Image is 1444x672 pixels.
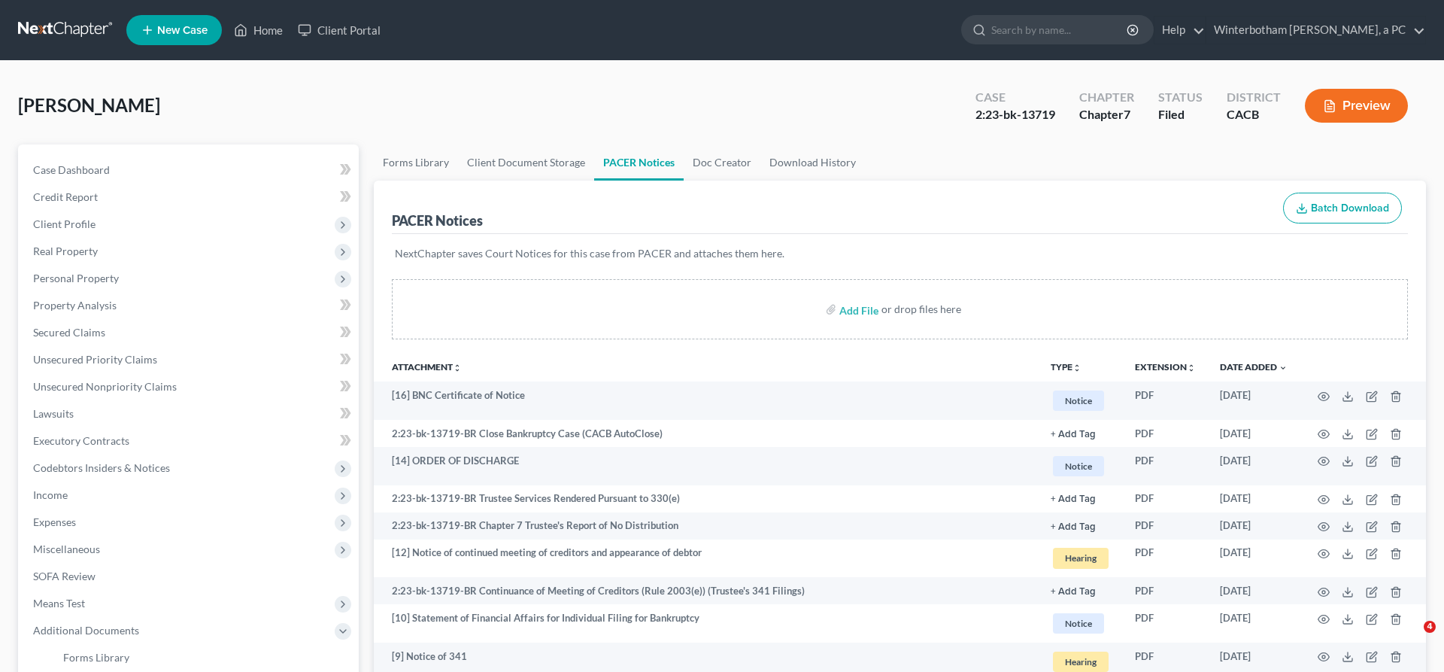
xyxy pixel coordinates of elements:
div: Status [1158,89,1203,106]
span: Hearing [1053,548,1109,568]
a: Date Added expand_more [1220,361,1288,372]
span: Codebtors Insiders & Notices [33,461,170,474]
a: Attachmentunfold_more [392,361,462,372]
a: Executory Contracts [21,427,359,455]
td: [DATE] [1208,420,1300,447]
span: Secured Claims [33,326,105,339]
td: PDF [1123,420,1208,447]
a: Unsecured Nonpriority Claims [21,373,359,400]
td: [DATE] [1208,485,1300,512]
span: Notice [1053,613,1104,634]
span: Means Test [33,597,85,610]
a: + Add Tag [1051,584,1111,598]
td: 2:23-bk-13719-BR Chapter 7 Trustee's Report of No Distribution [374,512,1039,540]
p: NextChapter saves Court Notices for this case from PACER and attaches them here. [395,246,1405,261]
td: [DATE] [1208,577,1300,604]
td: [16] BNC Certificate of Notice [374,382,1039,420]
iframe: Intercom live chat [1393,621,1429,657]
td: PDF [1123,447,1208,485]
a: Forms Library [51,644,359,671]
td: [DATE] [1208,540,1300,578]
span: SOFA Review [33,570,96,582]
td: PDF [1123,382,1208,420]
button: + Add Tag [1051,430,1096,439]
button: + Add Tag [1051,522,1096,532]
a: Extensionunfold_more [1135,361,1196,372]
button: + Add Tag [1051,494,1096,504]
i: unfold_more [1187,363,1196,372]
div: District [1227,89,1281,106]
a: Doc Creator [684,144,760,181]
td: 2:23-bk-13719-BR Close Bankruptcy Case (CACB AutoClose) [374,420,1039,447]
button: Preview [1305,89,1408,123]
td: PDF [1123,540,1208,578]
a: + Add Tag [1051,518,1111,533]
div: or drop files here [881,302,961,317]
span: Credit Report [33,190,98,203]
a: Notice [1051,388,1111,413]
div: PACER Notices [392,211,483,230]
span: Executory Contracts [33,434,129,447]
input: Search by name... [991,16,1129,44]
a: + Add Tag [1051,427,1111,441]
button: Batch Download [1283,193,1402,224]
td: PDF [1123,485,1208,512]
span: Real Property [33,245,98,257]
a: Winterbotham [PERSON_NAME], a PC [1206,17,1425,44]
span: New Case [157,25,208,36]
span: Unsecured Nonpriority Claims [33,380,177,393]
a: Lawsuits [21,400,359,427]
a: Client Portal [290,17,388,44]
td: [14] ORDER OF DISCHARGE [374,447,1039,485]
span: Property Analysis [33,299,117,312]
td: 2:23-bk-13719-BR Continuance of Meeting of Creditors (Rule 2003(e)) (Trustee's 341 Filings) [374,577,1039,604]
a: Unsecured Priority Claims [21,346,359,373]
span: Unsecured Priority Claims [33,353,157,366]
span: 7 [1124,107,1130,121]
span: Forms Library [63,651,129,664]
span: Personal Property [33,272,119,284]
span: Lawsuits [33,407,74,420]
a: Forms Library [374,144,458,181]
span: Expenses [33,515,76,528]
td: PDF [1123,577,1208,604]
a: Help [1154,17,1205,44]
div: Chapter [1079,106,1134,123]
div: CACB [1227,106,1281,123]
a: Home [226,17,290,44]
span: Additional Documents [33,624,139,637]
td: [DATE] [1208,512,1300,540]
span: 4 [1424,621,1436,633]
span: Notice [1053,456,1104,476]
a: Notice [1051,454,1111,479]
a: SOFA Review [21,563,359,590]
td: PDF [1123,512,1208,540]
a: + Add Tag [1051,491,1111,506]
span: Hearing [1053,652,1109,672]
span: Notice [1053,391,1104,411]
span: Client Profile [33,217,96,230]
td: [DATE] [1208,604,1300,643]
div: 2:23-bk-13719 [975,106,1055,123]
a: Notice [1051,611,1111,636]
a: Download History [760,144,865,181]
button: + Add Tag [1051,587,1096,597]
td: [12] Notice of continued meeting of creditors and appearance of debtor [374,540,1039,578]
span: [PERSON_NAME] [18,94,160,116]
a: Client Document Storage [458,144,594,181]
i: unfold_more [1072,363,1081,372]
td: 2:23-bk-13719-BR Trustee Services Rendered Pursuant to 330(e) [374,485,1039,512]
a: Property Analysis [21,292,359,319]
a: Case Dashboard [21,157,359,184]
td: PDF [1123,604,1208,643]
a: Hearing [1051,546,1111,570]
a: Secured Claims [21,319,359,346]
div: Case [975,89,1055,106]
a: Credit Report [21,184,359,211]
span: Miscellaneous [33,543,100,555]
span: Case Dashboard [33,163,110,176]
span: Batch Download [1311,202,1389,214]
div: Chapter [1079,89,1134,106]
button: TYPEunfold_more [1051,363,1081,372]
td: [DATE] [1208,382,1300,420]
